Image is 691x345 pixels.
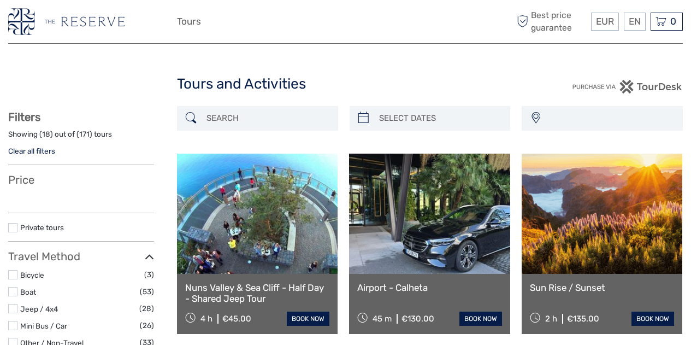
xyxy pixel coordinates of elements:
span: Best price guarantee [514,9,588,33]
img: 3278-36be6d4b-08c9-4979-a83f-cba5f6b699ea_logo_small.png [8,8,125,35]
label: 171 [79,129,90,139]
div: €130.00 [401,314,434,324]
strong: Filters [8,110,40,124]
div: Showing ( ) out of ( ) tours [8,129,154,146]
div: EN [624,13,646,31]
a: Private tours [20,223,64,232]
span: (53) [140,285,154,298]
img: PurchaseViaTourDesk.png [572,80,683,93]
span: 0 [669,16,678,27]
a: book now [459,312,502,326]
span: 2 h [545,314,557,324]
a: Boat [20,288,36,296]
a: Bicycle [20,271,44,279]
span: EUR [596,16,614,27]
span: (26) [140,319,154,332]
h3: Price [8,173,154,186]
h3: Travel Method [8,250,154,263]
input: SELECT DATES [375,109,505,128]
span: 4 h [200,314,212,324]
a: book now [631,312,674,326]
span: 45 m [373,314,392,324]
div: €45.00 [222,314,251,324]
a: Tours [177,14,201,30]
a: Nuns Valley & Sea Cliff - Half Day - Shared Jeep Tour [185,282,329,305]
input: SEARCH [202,109,333,128]
span: (3) [144,268,154,281]
h1: Tours and Activities [177,75,515,93]
a: Clear all filters [8,147,55,155]
a: Sun Rise / Sunset [530,282,674,293]
a: Airport - Calheta [357,282,501,293]
a: Mini Bus / Car [20,321,67,330]
a: Jeep / 4x4 [20,305,58,313]
a: book now [287,312,329,326]
span: (28) [139,302,154,315]
label: 18 [42,129,50,139]
div: €135.00 [567,314,599,324]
